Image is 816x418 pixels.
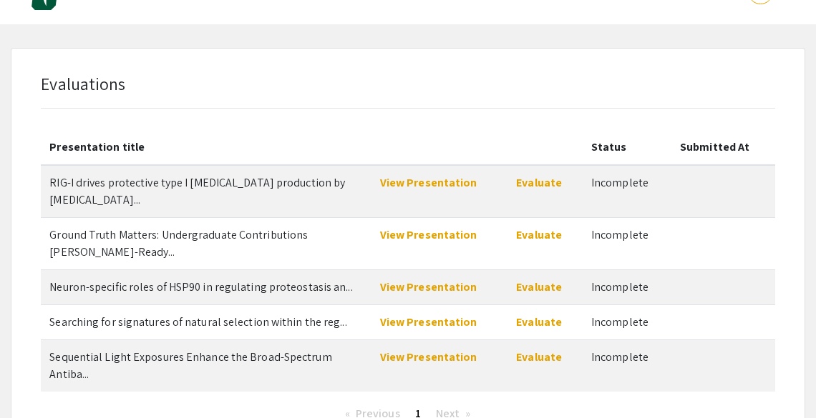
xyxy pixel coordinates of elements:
span: Evaluations [41,72,125,95]
span: Neuron-specific roles of HSP90 in regulating proteostasis and aging in Caenorhabditis elegans [49,279,352,294]
a: View Presentation [380,227,477,242]
td: Incomplete [583,217,671,269]
a: Evaluate [516,314,562,329]
a: Evaluate [516,227,562,242]
iframe: Chat [11,354,61,407]
td: Incomplete [583,339,671,392]
a: View Presentation [380,279,477,294]
a: View Presentation [380,175,477,190]
span: Searching for signatures of natural selection within the regions encoding NK cell receptors [49,314,346,329]
a: Evaluate [516,279,562,294]
span: Ground Truth Matters: Undergraduate Contributions toAI-Ready Multimodal Microscopy Datasets [49,227,308,259]
a: View Presentation [380,349,477,364]
td: Incomplete [583,165,671,218]
th: Status [583,130,671,165]
td: Incomplete [583,304,671,339]
span: Sequential Light Exposures Enhance the Broad-Spectrum Antibacterial Activity of Photosensitizer-L... [49,349,331,382]
th: Presentation title [41,130,371,165]
th: Submitted At [671,130,775,165]
a: View Presentation [380,314,477,329]
span: RIG-I drives protective type I interferon production by glial cells in response to Neisseria meni... [49,175,345,207]
td: Incomplete [583,269,671,304]
a: Evaluate [516,349,562,364]
a: Evaluate [516,175,562,190]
